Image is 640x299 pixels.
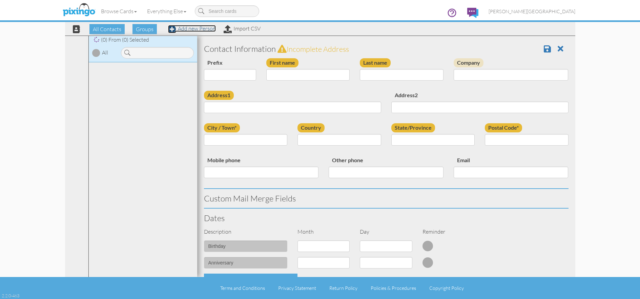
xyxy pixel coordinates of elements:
span: All Contacts [89,24,125,34]
a: Terms and Conditions [220,285,265,291]
label: City / Town* [204,123,240,132]
label: Country [297,123,325,132]
div: Month [292,228,355,236]
h3: Dates [204,214,569,222]
label: Address1 [204,91,234,100]
a: Add new Person [168,25,216,32]
label: State/Province [391,123,435,132]
span: [PERSON_NAME][GEOGRAPHIC_DATA] [489,8,575,14]
span: Groups [132,24,157,34]
label: Company [454,58,483,67]
img: comments.svg [467,8,478,18]
div: Day [355,228,417,236]
label: First name [266,58,298,67]
a: Return Policy [329,285,357,291]
label: Prefix [204,58,226,67]
a: Copyright Policy [429,285,464,291]
img: pixingo logo [61,2,97,19]
div: Add Date [204,274,298,288]
h3: Contact Information [204,44,569,53]
a: Browse Cards [96,3,142,20]
label: Postal Code* [485,123,522,132]
label: Last name [360,58,391,67]
div: All [102,49,108,57]
label: Address2 [391,91,421,100]
label: Mobile phone [204,156,244,165]
div: Description [199,228,293,236]
a: [PERSON_NAME][GEOGRAPHIC_DATA] [483,3,580,20]
input: Search cards [195,5,259,17]
label: Other phone [329,156,367,165]
a: Everything Else [142,3,191,20]
h3: Custom Mail Merge Fields [204,194,569,203]
span: Incomplete address [287,44,349,54]
div: (0) From [89,36,197,44]
a: Privacy Statement [278,285,316,291]
a: Import CSV [224,25,261,32]
div: 2.2.0-463 [2,293,19,299]
label: Email [454,156,473,165]
div: Reminder [417,228,480,236]
span: (0) Selected [122,36,149,43]
a: Policies & Procedures [371,285,416,291]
